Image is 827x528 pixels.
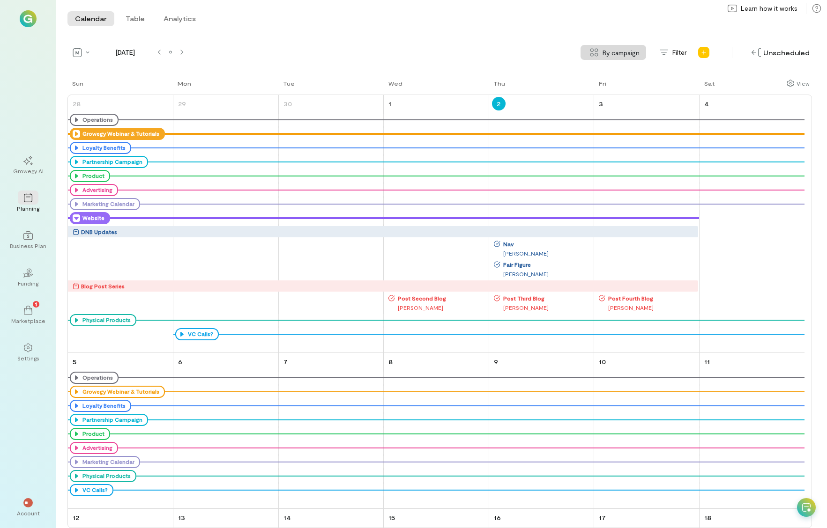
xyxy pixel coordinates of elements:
div: Partnership Campaign [80,158,142,166]
div: Physical Products [70,314,136,326]
a: Sunday [67,79,85,95]
a: October 16, 2025 [492,511,503,524]
div: Product [80,430,104,438]
span: By campaign [603,48,640,58]
a: Monday [173,79,193,95]
div: Mon [178,80,191,87]
a: Wednesday [384,79,404,95]
span: 1 [35,300,37,308]
div: VC Calls? [80,486,108,494]
a: October 14, 2025 [282,511,293,524]
span: Filter [672,48,687,57]
div: Thu [493,80,505,87]
td: October 1, 2025 [384,95,489,353]
a: Business Plan [11,223,45,257]
div: Blog Post Series [81,281,125,291]
td: October 6, 2025 [173,353,279,509]
div: Website [80,214,104,222]
div: Planning [17,205,39,212]
a: October 12, 2025 [71,511,81,524]
span: Fair Figure [500,261,593,268]
a: October 18, 2025 [702,511,713,524]
span: [DATE] [97,48,154,57]
td: October 8, 2025 [384,353,489,509]
a: October 10, 2025 [597,355,608,368]
td: October 3, 2025 [594,95,700,353]
div: Loyalty Benefits [70,142,131,154]
div: Physical Products [70,470,136,482]
div: Operations [80,116,113,124]
span: Learn how it works [741,4,797,13]
td: September 29, 2025 [173,95,279,353]
div: DNB Updates [81,227,117,236]
a: September 29, 2025 [176,97,188,110]
div: VC Calls? [70,484,113,496]
div: VC Calls? [175,328,219,340]
button: Calendar [67,11,114,26]
span: Nav [500,240,593,248]
div: Loyalty Benefits [80,144,126,152]
div: Marketing Calendar [80,200,134,208]
span: Post Third Blog [500,294,593,302]
td: October 10, 2025 [594,353,700,509]
div: Physical Products [80,316,131,324]
div: Partnership Campaign [80,416,142,424]
div: Website [70,212,110,224]
div: [PERSON_NAME] [388,303,488,312]
td: September 30, 2025 [278,95,384,353]
div: Sat [704,80,715,87]
div: Sun [72,80,83,87]
a: October 13, 2025 [176,511,187,524]
td: October 5, 2025 [68,353,173,509]
div: Advertising [70,442,118,454]
td: October 11, 2025 [699,353,805,509]
span: Post Fourth Blog [605,294,698,302]
a: October 17, 2025 [597,511,608,524]
div: Funding [18,279,38,287]
div: Business Plan [10,242,46,249]
div: Partnership Campaign [70,414,148,426]
a: Growegy AI [11,148,45,182]
a: October 7, 2025 [282,355,290,368]
div: Product [70,428,110,440]
div: Advertising [70,184,118,196]
div: Wed [388,80,402,87]
div: Growegy Webinar & Tutorials [70,386,165,398]
div: Operations [70,372,119,384]
div: Physical Products [80,472,131,480]
td: October 2, 2025 [489,95,594,353]
div: Growegy Webinar & Tutorials [80,130,159,138]
td: October 4, 2025 [699,95,805,353]
td: September 28, 2025 [68,95,173,353]
div: Growegy Webinar & Tutorials [70,128,165,140]
a: October 5, 2025 [71,355,78,368]
div: Settings [17,354,39,362]
a: September 30, 2025 [282,97,294,110]
a: October 9, 2025 [492,355,500,368]
a: October 1, 2025 [387,97,393,110]
a: September 28, 2025 [71,97,82,110]
div: Marketplace [11,317,45,324]
div: Growegy AI [13,167,44,175]
div: Show columns [784,77,812,90]
div: Product [80,172,104,180]
div: View [797,79,810,88]
div: Advertising [80,186,112,194]
div: Operations [80,374,113,381]
div: Loyalty Benefits [70,400,131,412]
div: Fri [599,80,606,87]
button: Analytics [156,11,203,26]
div: Marketing Calendar [70,198,140,210]
a: Thursday [489,79,507,95]
div: Loyalty Benefits [80,402,126,410]
a: October 3, 2025 [597,97,605,110]
a: Settings [11,336,45,369]
div: [PERSON_NAME] [599,303,698,312]
div: Partnership Campaign [70,156,148,168]
a: October 15, 2025 [387,511,397,524]
div: Tue [283,80,295,87]
a: October 6, 2025 [176,355,184,368]
a: October 4, 2025 [702,97,711,110]
button: Table [118,11,152,26]
td: October 9, 2025 [489,353,594,509]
